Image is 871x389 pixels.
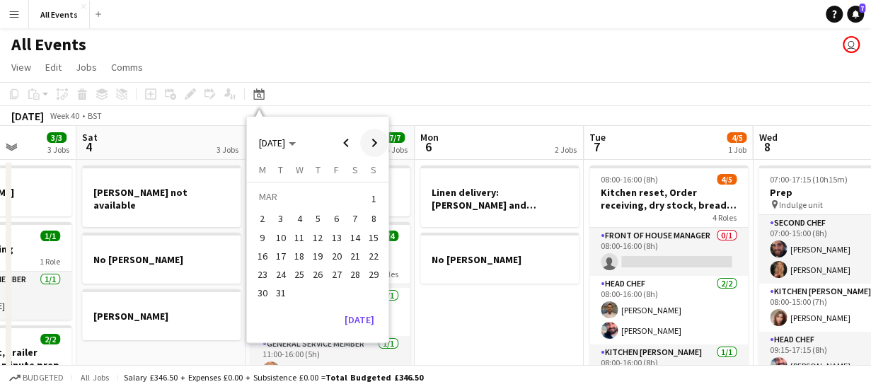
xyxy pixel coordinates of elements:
a: Edit [40,58,67,76]
span: 18 [291,248,308,265]
button: 31-03-2026 [272,284,290,302]
button: 17-03-2026 [272,247,290,265]
button: 28-03-2026 [346,265,364,284]
button: 01-03-2026 [364,187,383,209]
span: 13 [328,229,345,246]
td: MAR [253,187,364,209]
h3: [PERSON_NAME] not available [82,186,241,211]
button: 23-03-2026 [253,265,271,284]
span: 10 [272,229,289,246]
span: 25 [291,266,308,283]
app-card-role: Front of House Manager0/108:00-16:00 (8h) [589,228,748,276]
button: 24-03-2026 [272,265,290,284]
span: T [316,163,321,176]
div: 4 Jobs [386,144,408,155]
span: 4 Roles [713,212,737,223]
span: Edit [45,61,62,74]
span: Mon [420,131,439,144]
button: All Events [29,1,90,28]
h3: No [PERSON_NAME] [420,253,579,266]
span: 4 [291,211,308,228]
span: T [278,163,283,176]
button: Choose month and year [253,130,301,156]
span: 29 [365,266,382,283]
button: 18-03-2026 [290,247,308,265]
span: 9 [254,229,271,246]
button: 12-03-2026 [308,228,327,247]
span: Comms [111,61,143,74]
span: Indulge unit [779,199,823,210]
app-job-card: No [PERSON_NAME] [82,233,241,284]
div: BST [88,110,102,121]
span: 4/5 [727,132,746,143]
button: 06-03-2026 [327,209,345,228]
button: 09-03-2026 [253,228,271,247]
h1: All Events [11,34,86,55]
span: 1/1 [40,231,60,241]
span: 8 [756,139,777,155]
span: 31 [272,285,289,302]
button: 27-03-2026 [327,265,345,284]
span: 3 [272,211,289,228]
div: 1 Job [727,144,746,155]
span: Budgeted [23,373,64,383]
span: 24 [272,266,289,283]
span: 08:00-16:00 (8h) [601,174,658,185]
span: View [11,61,31,74]
span: Tue [589,131,606,144]
span: 5 [309,211,326,228]
span: 2 [254,211,271,228]
span: 17 [272,248,289,265]
app-job-card: [PERSON_NAME] not available [82,166,241,227]
span: 12 [309,229,326,246]
button: 26-03-2026 [308,265,327,284]
span: M [258,163,265,176]
button: 25-03-2026 [290,265,308,284]
button: Next month [360,129,388,157]
app-job-card: Linen delivery: [PERSON_NAME] and [PERSON_NAME] + Kitty and [PERSON_NAME] / collection: [PERSON_N... [420,166,579,227]
span: 15 [365,229,382,246]
span: 6 [418,139,439,155]
span: 7/7 [385,132,405,143]
span: S [371,163,376,176]
span: 2/2 [40,334,60,344]
div: 2 Jobs [555,144,577,155]
span: W [296,163,304,176]
button: 05-03-2026 [308,209,327,228]
span: 28 [347,266,364,283]
span: S [352,163,358,176]
span: Week 40 [47,110,82,121]
span: 07:00-17:15 (10h15m) [770,174,848,185]
h3: No [PERSON_NAME] [82,253,241,266]
span: F [334,163,339,176]
span: 4 [80,139,98,155]
button: 21-03-2026 [346,247,364,265]
button: 15-03-2026 [364,228,383,247]
span: 3/3 [47,132,67,143]
button: 07-03-2026 [346,209,364,228]
span: 22 [365,248,382,265]
button: 03-03-2026 [272,209,290,228]
app-job-card: [PERSON_NAME] [82,289,241,340]
button: 08-03-2026 [364,209,383,228]
span: 20 [328,248,345,265]
button: 11-03-2026 [290,228,308,247]
span: Jobs [76,61,97,74]
div: [DATE] [11,109,44,123]
app-card-role: General service member1/111:00-16:00 (5h)[PERSON_NAME] [251,336,410,384]
span: 7 [587,139,606,155]
button: 14-03-2026 [346,228,364,247]
app-job-card: 08:00-16:00 (8h)4/5Kitchen reset, Order receiving, dry stock, bread and cake day4 RolesFront of H... [589,166,748,375]
button: 30-03-2026 [253,284,271,302]
span: 1 Role [40,256,60,267]
span: 30 [254,285,271,302]
div: Salary £346.50 + Expenses £0.00 + Subsistence £0.00 = [124,372,423,383]
h3: Linen delivery: [PERSON_NAME] and [PERSON_NAME] + Kitty and [PERSON_NAME] / collection: [PERSON_N... [420,186,579,211]
h3: Kitchen reset, Order receiving, dry stock, bread and cake day [589,186,748,211]
span: 8 [365,211,382,228]
span: 6 [328,211,345,228]
button: Previous month [332,129,360,157]
app-job-card: No [PERSON_NAME] [420,233,579,284]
